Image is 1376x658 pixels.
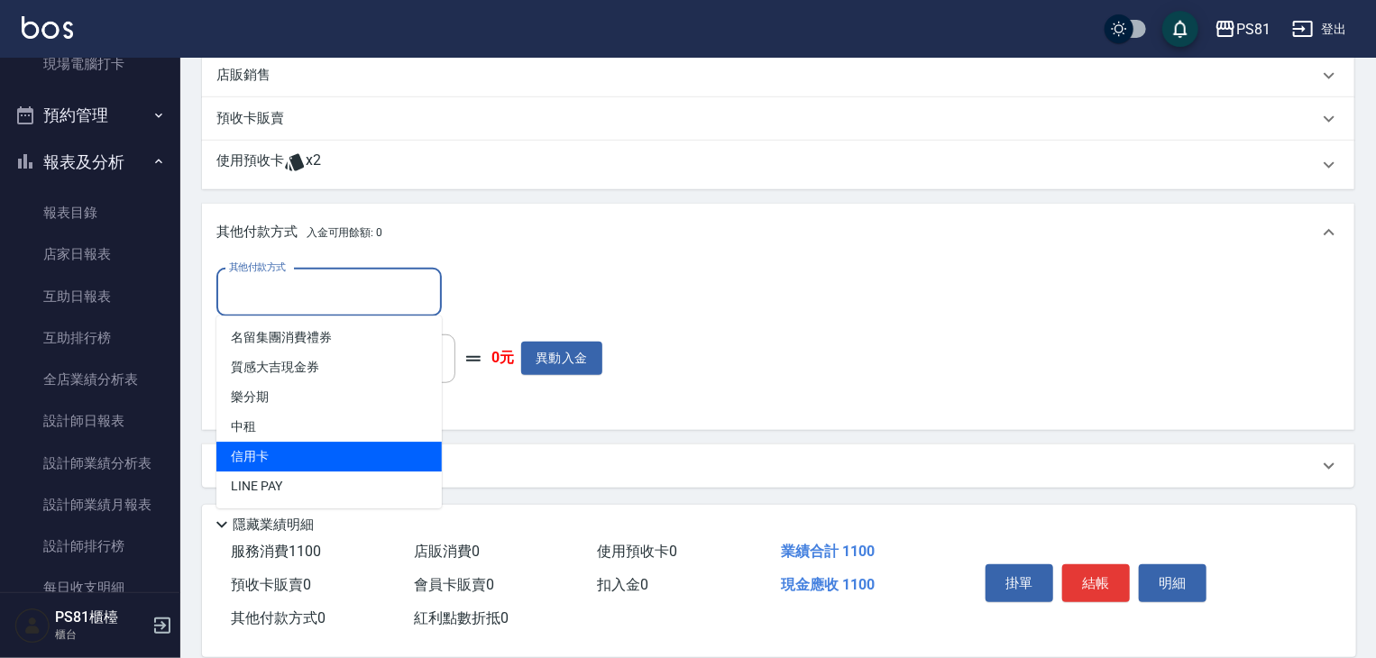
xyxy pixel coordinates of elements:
span: 質感大吉現金券 [216,352,442,382]
span: 中租 [216,412,442,442]
span: 入金可用餘額: 0 [307,226,383,239]
button: 預約管理 [7,92,173,139]
a: 現場電腦打卡 [7,43,173,85]
button: 登出 [1285,13,1354,46]
h5: PS81櫃檯 [55,608,147,626]
button: PS81 [1207,11,1278,48]
span: 業績合計 1100 [781,543,875,560]
div: PS81 [1236,18,1271,41]
p: 預收卡販賣 [216,109,284,128]
div: 其他付款方式入金可用餘額: 0 [202,204,1354,261]
a: 每日收支明細 [7,567,173,608]
img: Person [14,608,50,644]
span: 服務消費 1100 [231,543,321,560]
p: 隱藏業績明細 [233,516,314,535]
span: 會員卡販賣 0 [414,576,494,593]
p: 其他付款方式 [216,223,382,242]
button: 報表及分析 [7,139,173,186]
a: 設計師業績分析表 [7,443,173,484]
a: 報表目錄 [7,192,173,233]
div: 使用預收卡x2 [202,141,1354,189]
p: 櫃台 [55,626,147,643]
button: 掛單 [986,564,1053,602]
label: 其他付款方式 [229,260,286,274]
span: 其他付款方式 0 [231,609,326,626]
a: 設計師排行榜 [7,525,173,567]
a: 全店業績分析表 [7,359,173,400]
img: Logo [22,16,73,39]
a: 互助日報表 [7,276,173,317]
div: 店販銷售 [202,54,1354,97]
button: 明細 [1139,564,1206,602]
a: 互助排行榜 [7,317,173,359]
span: 樂分期 [216,382,442,412]
span: x2 [306,151,321,178]
span: 名留集團消費禮券 [216,323,442,352]
strong: 0元 [491,349,514,368]
p: 使用預收卡 [216,151,284,178]
button: save [1162,11,1198,47]
span: 紅利點數折抵 0 [414,609,509,626]
a: 設計師業績月報表 [7,484,173,525]
span: 信用卡 [216,442,442,471]
span: 使用預收卡 0 [598,543,678,560]
a: 設計師日報表 [7,400,173,442]
a: 店家日報表 [7,233,173,275]
button: 結帳 [1062,564,1130,602]
span: 扣入金 0 [598,576,649,593]
p: 店販銷售 [216,66,271,85]
span: 預收卡販賣 0 [231,576,311,593]
button: 異動入金 [521,342,602,375]
span: 店販消費 0 [414,543,480,560]
div: 備註及來源 [202,444,1354,488]
span: LINE PAY [216,471,442,501]
span: 現金應收 1100 [781,576,875,593]
div: 預收卡販賣 [202,97,1354,141]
